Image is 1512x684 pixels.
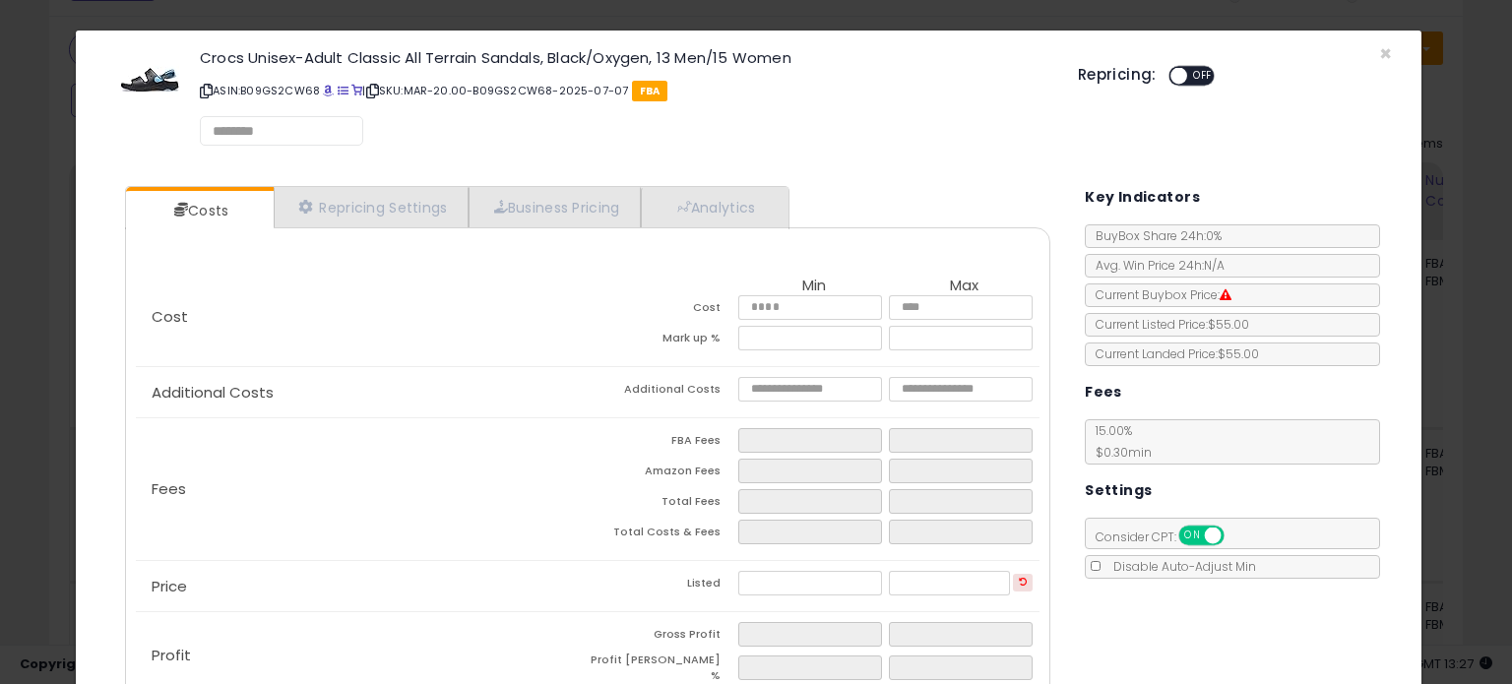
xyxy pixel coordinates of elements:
h5: Key Indicators [1085,185,1200,210]
a: All offer listings [338,83,348,98]
img: 31VQX+18e0L._SL60_.jpg [120,50,179,109]
p: ASIN: B09GS2CW68 | SKU: MAR-20.00-B09GS2CW68-2025-07-07 [200,75,1048,106]
span: Current Listed Price: $55.00 [1086,316,1249,333]
h5: Fees [1085,380,1122,404]
a: Repricing Settings [274,187,469,227]
p: Fees [136,481,588,497]
a: Analytics [641,187,787,227]
span: $0.30 min [1086,444,1152,461]
td: Total Fees [588,489,738,520]
a: Your listing only [351,83,362,98]
span: Current Landed Price: $55.00 [1086,345,1259,362]
span: Avg. Win Price 24h: N/A [1086,257,1225,274]
th: Min [738,278,889,295]
p: Additional Costs [136,385,588,401]
td: FBA Fees [588,428,738,459]
i: Suppressed Buy Box [1220,289,1231,301]
span: Current Buybox Price: [1086,286,1231,303]
span: ON [1180,528,1205,544]
span: OFF [1222,528,1253,544]
td: Gross Profit [588,622,738,653]
h5: Settings [1085,478,1152,503]
span: FBA [632,81,668,101]
span: 15.00 % [1086,422,1152,461]
td: Additional Costs [588,377,738,407]
a: Costs [126,191,272,230]
a: Business Pricing [469,187,641,227]
td: Amazon Fees [588,459,738,489]
td: Mark up % [588,326,738,356]
td: Cost [588,295,738,326]
span: Consider CPT: [1086,529,1250,545]
span: × [1379,39,1392,68]
a: BuyBox page [323,83,334,98]
span: BuyBox Share 24h: 0% [1086,227,1222,244]
h5: Repricing: [1078,67,1157,83]
th: Max [889,278,1039,295]
p: Profit [136,648,588,663]
h3: Crocs Unisex-Adult Classic All Terrain Sandals, Black/Oxygen, 13 Men/15 Women [200,50,1048,65]
span: OFF [1187,68,1219,85]
p: Price [136,579,588,594]
span: Disable Auto-Adjust Min [1103,558,1256,575]
td: Total Costs & Fees [588,520,738,550]
td: Listed [588,571,738,601]
p: Cost [136,309,588,325]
